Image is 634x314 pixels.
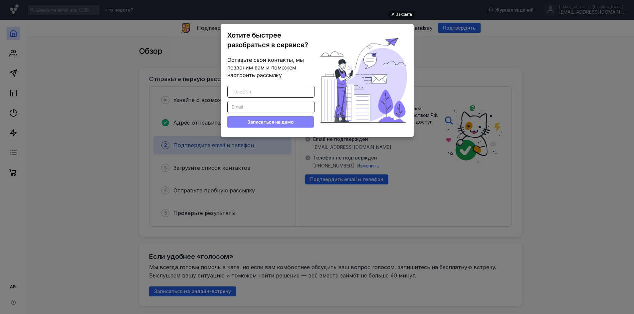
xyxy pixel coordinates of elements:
[227,31,308,49] span: Хотите быстрее разобраться в сервисе?
[228,101,314,113] input: Email
[396,11,412,18] div: Закрыть
[227,116,314,128] button: Записаться на демо
[227,56,304,78] span: Оставьте свои контакты, мы позвоним вам и поможем настроить рассылку
[228,86,314,97] input: Телефон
